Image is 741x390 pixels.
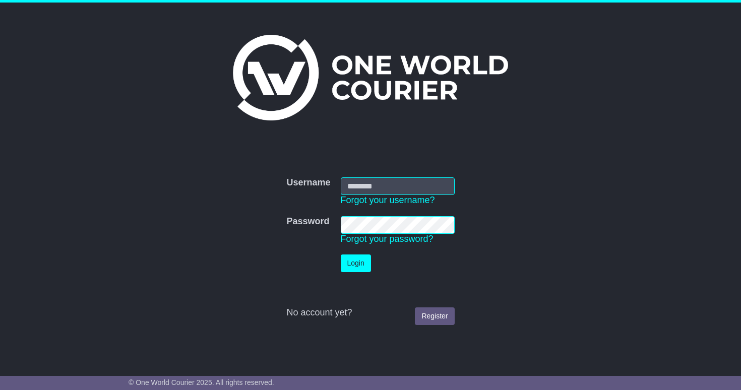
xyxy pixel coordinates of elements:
button: Login [341,254,371,272]
label: Password [286,216,329,227]
a: Forgot your password? [341,234,434,244]
img: One World [233,35,508,120]
span: © One World Courier 2025. All rights reserved. [129,378,274,386]
a: Forgot your username? [341,195,435,205]
a: Register [415,307,454,325]
div: No account yet? [286,307,454,318]
label: Username [286,177,330,188]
